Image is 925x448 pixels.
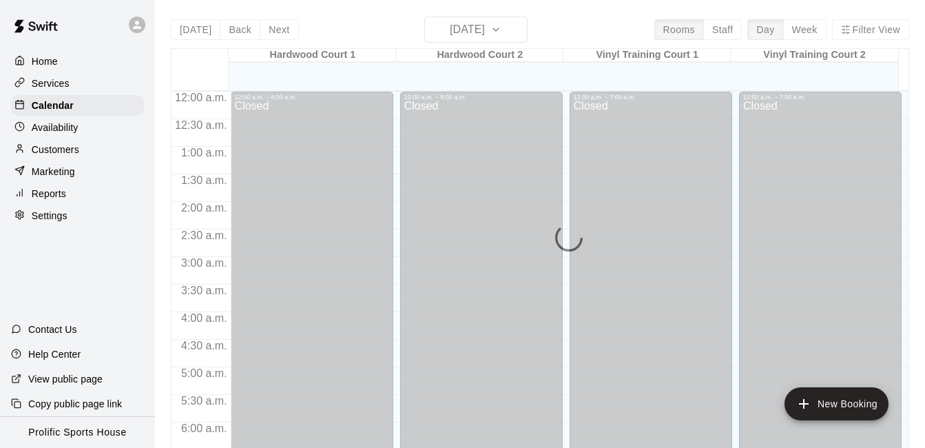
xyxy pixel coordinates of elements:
[11,95,144,116] a: Calendar
[784,387,888,420] button: add
[32,99,74,112] p: Calendar
[11,73,144,94] a: Services
[178,174,231,186] span: 1:30 a.m.
[28,323,77,336] p: Contact Us
[563,49,731,62] div: Vinyl Training Court 1
[11,161,144,182] a: Marketing
[178,202,231,214] span: 2:00 a.m.
[32,209,67,223] p: Settings
[178,257,231,269] span: 3:00 a.m.
[11,183,144,204] a: Reports
[28,425,126,440] p: Prolific Sports House
[178,367,231,379] span: 5:00 a.m.
[11,205,144,226] a: Settings
[32,54,58,68] p: Home
[731,49,898,62] div: Vinyl Training Court 2
[172,92,231,103] span: 12:00 a.m.
[404,94,559,101] div: 12:00 a.m. – 8:00 a.m.
[229,49,396,62] div: Hardwood Court 1
[32,143,79,156] p: Customers
[178,312,231,324] span: 4:00 a.m.
[11,51,144,72] a: Home
[178,285,231,296] span: 3:30 a.m.
[178,147,231,159] span: 1:00 a.m.
[32,121,79,134] p: Availability
[172,119,231,131] span: 12:30 a.m.
[11,117,144,138] a: Availability
[28,372,103,386] p: View public page
[178,422,231,434] span: 6:00 a.m.
[11,139,144,160] a: Customers
[32,165,75,179] p: Marketing
[28,347,81,361] p: Help Center
[32,77,70,90] p: Services
[28,397,122,411] p: Copy public page link
[574,94,728,101] div: 12:00 a.m. – 7:00 a.m.
[32,187,66,201] p: Reports
[743,94,897,101] div: 12:00 a.m. – 7:00 a.m.
[396,49,563,62] div: Hardwood Court 2
[178,395,231,407] span: 5:30 a.m.
[178,230,231,241] span: 2:30 a.m.
[235,94,389,101] div: 12:00 a.m. – 8:00 a.m.
[178,340,231,352] span: 4:30 a.m.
